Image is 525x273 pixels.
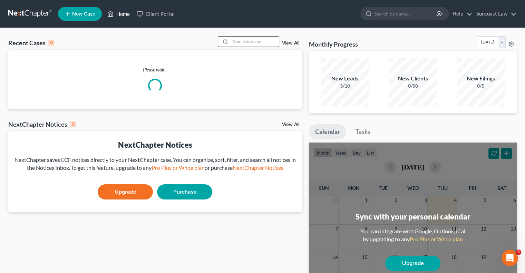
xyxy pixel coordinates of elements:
[72,11,95,17] span: New Case
[385,256,440,271] a: Upgrade
[231,37,279,47] input: Search by name...
[151,164,204,171] a: Pro Plus or Whoa plan
[321,75,369,82] div: New Leads
[8,39,55,47] div: Recent Cases
[8,120,76,128] div: NextChapter Notices
[389,75,437,82] div: New Clients
[473,8,516,20] a: Suncoast Law
[457,82,505,89] div: 0/5
[410,236,463,242] a: Pro Plus or Whoa plan
[449,8,472,20] a: Help
[8,66,302,73] p: Please wait...
[48,40,55,46] div: 0
[98,184,153,199] a: Upgrade
[457,75,505,82] div: New Filings
[309,124,346,139] a: Calendar
[70,121,76,127] div: 0
[133,8,178,20] a: Client Portal
[502,250,518,266] iframe: Intercom live chat
[349,124,377,139] a: Tasks
[374,7,437,20] input: Search by name...
[309,40,358,48] h3: Monthly Progress
[104,8,133,20] a: Home
[355,211,470,222] div: Sync with your personal calendar
[232,164,283,171] a: NextChapter Notices
[321,82,369,89] div: 3/10
[389,82,437,89] div: 0/50
[157,184,212,199] a: Purchase
[282,122,299,127] a: View All
[516,250,521,255] span: 3
[14,156,296,172] div: NextChapter saves ECF notices directly to your NextChapter case. You can organize, sort, filter, ...
[358,227,468,243] div: You can integrate with Google, Outlook, iCal by upgrading to any
[14,139,296,150] div: NextChapter Notices
[282,41,299,46] a: View All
